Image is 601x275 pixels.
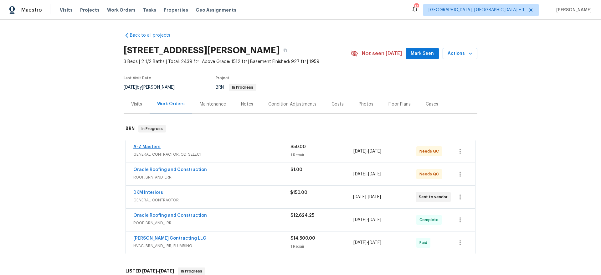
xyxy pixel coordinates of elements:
span: Tasks [143,8,156,12]
span: In Progress [178,268,205,274]
div: 14 [414,4,419,10]
span: - [353,194,381,200]
span: [DATE] [368,195,381,199]
span: [DATE] [159,269,174,273]
span: Work Orders [107,7,136,13]
span: ROOF, BRN_AND_LRR [133,174,290,180]
a: [PERSON_NAME] Contracting LLC [133,236,206,241]
button: Copy Address [280,45,291,56]
div: Floor Plans [388,101,411,107]
button: Actions [443,48,477,60]
span: [DATE] [142,269,157,273]
span: In Progress [229,86,256,89]
div: 1 Repair [290,243,353,250]
span: Sent to vendor [419,194,450,200]
span: $1.00 [290,168,302,172]
div: by [PERSON_NAME] [124,84,182,91]
div: Cases [426,101,438,107]
span: [DATE] [124,85,137,90]
span: - [353,148,381,154]
div: Condition Adjustments [268,101,316,107]
span: [DATE] [368,149,381,153]
a: Oracle Roofing and Construction [133,168,207,172]
span: Needs QC [419,171,441,177]
h2: [STREET_ADDRESS][PERSON_NAME] [124,47,280,54]
span: $14,500.00 [290,236,315,241]
span: Paid [419,240,430,246]
span: [DATE] [353,241,367,245]
div: Costs [331,101,344,107]
span: Mark Seen [411,50,434,58]
span: Properties [164,7,188,13]
span: [DATE] [353,149,367,153]
div: Maintenance [200,101,226,107]
span: 3 Beds | 2 1/2 Baths | Total: 2439 ft² | Above Grade: 1512 ft² | Basement Finished: 927 ft² | 1959 [124,59,351,65]
span: BRN [216,85,256,90]
span: $150.00 [290,190,307,195]
span: - [142,269,174,273]
h6: BRN [126,125,135,132]
div: Work Orders [157,101,185,107]
span: GENERAL_CONTRACTOR [133,197,290,203]
span: $12,624.25 [290,213,314,218]
span: Visits [60,7,73,13]
span: ROOF, BRN_AND_LRR [133,220,290,226]
span: [DATE] [353,218,367,222]
span: Geo Assignments [196,7,236,13]
span: - [353,217,381,223]
span: Last Visit Date [124,76,151,80]
span: [PERSON_NAME] [554,7,592,13]
span: In Progress [139,126,165,132]
span: Actions [448,50,472,58]
span: [DATE] [353,195,366,199]
span: - [353,171,381,177]
span: $50.00 [290,145,306,149]
span: Projects [80,7,100,13]
div: Visits [131,101,142,107]
span: HVAC, BRN_AND_LRR, PLUMBING [133,243,290,249]
span: [DATE] [368,218,381,222]
a: Back to all projects [124,32,184,39]
div: BRN In Progress [124,119,477,139]
span: Maestro [21,7,42,13]
a: A-Z Masters [133,145,161,149]
span: [DATE] [353,172,367,176]
button: Mark Seen [406,48,439,60]
span: [DATE] [368,241,381,245]
span: Not seen [DATE] [362,50,402,57]
span: Complete [419,217,441,223]
span: Needs QC [419,148,441,154]
span: [DATE] [368,172,381,176]
span: - [353,240,381,246]
a: Oracle Roofing and Construction [133,213,207,218]
div: Notes [241,101,253,107]
h6: LISTED [126,267,174,275]
a: DKM Interiors [133,190,163,195]
span: [GEOGRAPHIC_DATA], [GEOGRAPHIC_DATA] + 1 [429,7,524,13]
span: Project [216,76,229,80]
div: 1 Repair [290,152,353,158]
span: GENERAL_CONTRACTOR, OD_SELECT [133,151,290,158]
div: Photos [359,101,373,107]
